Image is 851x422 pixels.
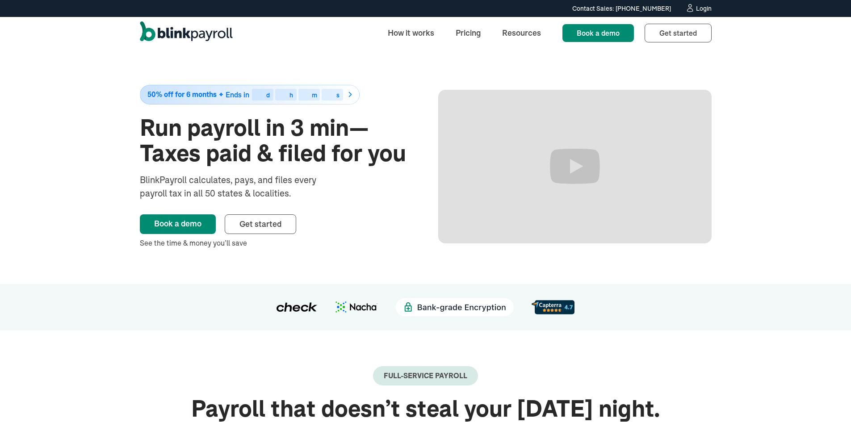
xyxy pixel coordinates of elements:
[645,24,712,42] a: Get started
[685,4,712,13] a: Login
[384,372,467,380] div: Full-Service payroll
[449,23,488,42] a: Pricing
[226,90,249,99] span: Ends in
[140,396,712,422] h2: Payroll that doesn’t steal your [DATE] night.
[266,92,270,98] div: d
[140,173,340,200] div: BlinkPayroll calculates, pays, and files every payroll tax in all 50 states & localities.
[532,300,574,314] img: d56c0860-961d-46a8-819e-eda1494028f8.svg
[289,92,293,98] div: h
[140,238,413,248] div: See the time & money you’ll save
[140,115,413,166] h1: Run payroll in 3 min—Taxes paid & filed for you
[381,23,441,42] a: How it works
[336,92,340,98] div: s
[225,214,296,234] a: Get started
[147,91,217,98] span: 50% off for 6 months
[140,85,413,104] a: 50% off for 6 monthsEnds indhms
[239,219,281,229] span: Get started
[577,29,620,38] span: Book a demo
[572,4,671,13] div: Contact Sales: [PHONE_NUMBER]
[659,29,697,38] span: Get started
[140,214,216,234] a: Book a demo
[696,5,712,12] div: Login
[140,21,233,45] a: home
[438,90,712,243] iframe: Run Payroll in 3 min with BlinkPayroll
[562,24,634,42] a: Book a demo
[312,92,317,98] div: m
[495,23,548,42] a: Resources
